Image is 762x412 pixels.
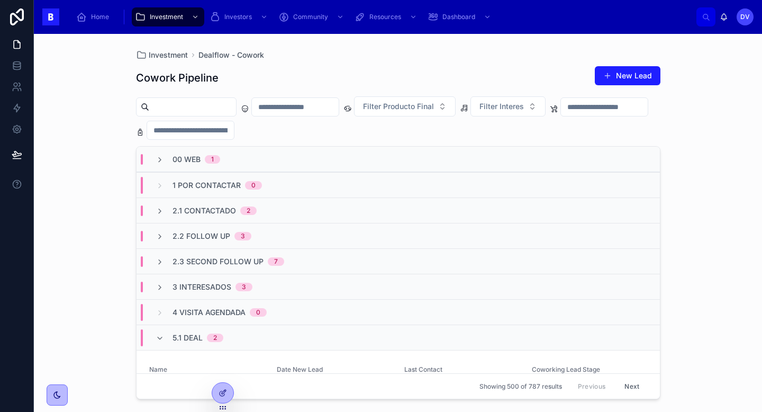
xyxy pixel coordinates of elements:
a: Investors [206,7,273,26]
span: Filter Interes [479,101,524,112]
div: 0 [256,308,260,317]
div: 1 [211,155,214,164]
span: Investment [150,13,183,21]
span: Community [293,13,328,21]
div: 3 [241,232,245,240]
div: 2 [247,207,250,215]
span: 2.2 Follow Up [173,231,230,241]
span: 3 Interesados [173,282,231,292]
button: Next [617,378,647,395]
span: 5.1 Deal [173,333,203,343]
div: 3 [242,283,246,291]
span: Coworking Lead Stage [532,365,647,374]
span: Filter Producto Final [363,101,434,112]
span: DV [740,13,750,21]
img: App logo [42,8,59,25]
div: 7 [274,257,278,266]
span: Investment [149,50,188,60]
div: scrollable content [68,5,696,29]
span: 2.1 Contactado [173,205,236,216]
span: 00 Web [173,154,201,165]
div: 0 [251,181,256,190]
button: New Lead [595,66,660,85]
span: Investors [224,13,252,21]
a: Home [73,7,116,26]
a: Investment [132,7,204,26]
a: Dashboard [424,7,496,26]
span: Name [149,365,264,374]
button: Select Button [470,96,546,117]
span: Home [91,13,109,21]
span: 1 Por Contactar [173,180,241,191]
span: Last Contact [404,365,519,374]
span: 4 Visita Agendada [173,307,246,318]
a: Investment [136,50,188,60]
span: Resources [369,13,401,21]
a: Dealflow - Cowork [198,50,264,60]
span: Dashboard [442,13,475,21]
span: 2.3 Second Follow Up [173,256,264,267]
span: Date New Lead [277,365,392,374]
div: 2 [213,334,217,342]
span: Showing 500 of 787 results [479,382,562,391]
button: Select Button [354,96,456,117]
a: Community [275,7,349,26]
h1: Cowork Pipeline [136,70,219,85]
a: Resources [351,7,422,26]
